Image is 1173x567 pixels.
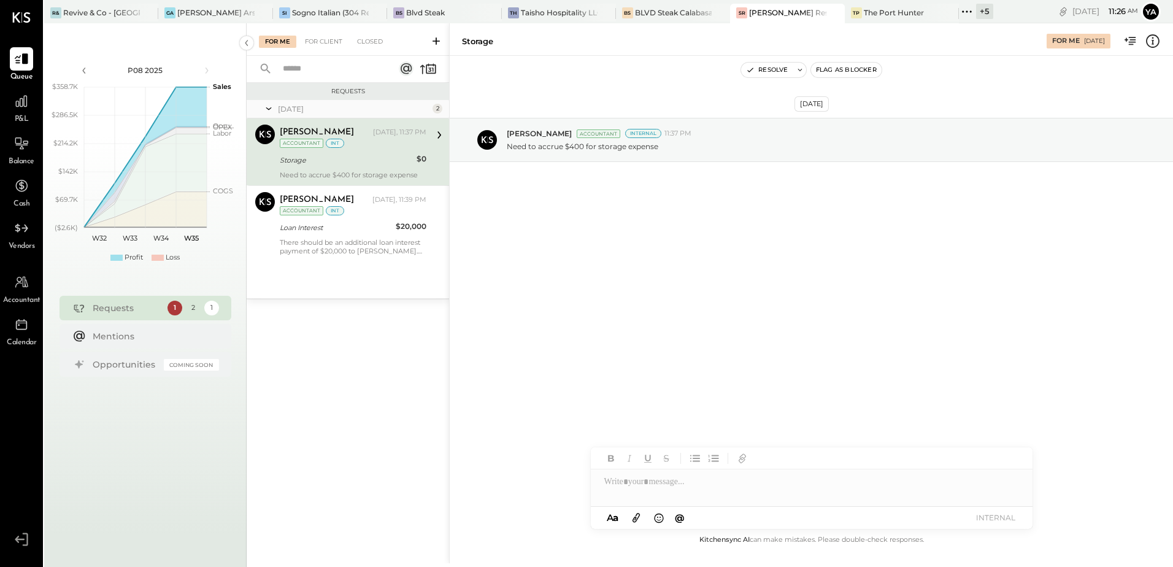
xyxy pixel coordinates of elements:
div: For Me [259,36,296,48]
button: Unordered List [687,450,703,466]
span: a [613,512,618,523]
text: $286.5K [52,110,78,119]
div: [DATE] [278,104,429,114]
span: Calendar [7,337,36,349]
div: SI [279,7,290,18]
a: Vendors [1,217,42,252]
div: P08 2025 [93,65,198,75]
div: [PERSON_NAME] [280,126,354,139]
text: $358.7K [52,82,78,91]
button: Ordered List [706,450,721,466]
text: W34 [153,234,169,242]
div: [DATE] [1072,6,1138,17]
div: Coming Soon [164,359,219,371]
div: 1 [204,301,219,315]
span: @ [675,512,685,523]
a: Queue [1,47,42,83]
button: Add URL [734,450,750,466]
button: Aa [603,511,623,525]
text: W32 [92,234,107,242]
div: TP [851,7,862,18]
div: Blvd Steak [406,7,445,18]
div: BLVD Steak Calabasas [635,7,712,18]
span: Cash [13,199,29,210]
text: W33 [123,234,137,242]
div: [DATE], 11:39 PM [372,195,426,205]
div: Requests [93,302,161,314]
text: $214.2K [53,139,78,147]
div: 2 [433,104,442,114]
div: 2 [186,301,201,315]
a: P&L [1,90,42,125]
button: Resolve [741,63,793,77]
div: Sogno Italian (304 Restaurant) [292,7,369,18]
div: Accountant [280,206,323,215]
div: For Client [299,36,348,48]
div: There should be an additional loan interest payment of $20,000 to [PERSON_NAME]. Please review an... [280,238,426,255]
div: Loss [166,253,180,263]
div: Storage [280,154,413,166]
button: Flag as Blocker [811,63,882,77]
button: Italic [621,450,637,466]
div: Profit [125,253,143,263]
div: [PERSON_NAME] Arso [177,7,254,18]
div: Storage [462,36,493,47]
div: int [326,206,344,215]
span: Vendors [9,241,35,252]
button: Underline [640,450,656,466]
div: TH [508,7,519,18]
a: Cash [1,174,42,210]
div: 1 [167,301,182,315]
p: Need to accrue $400 for storage expense [507,141,658,152]
div: Need to accrue $400 for storage expense [280,171,426,179]
text: Occu... [213,121,234,130]
div: [DATE] [1084,37,1105,45]
div: Requests [253,87,443,96]
div: Loan Interest [280,222,392,234]
div: $0 [417,153,426,165]
div: Opportunities [93,358,158,371]
div: Internal [625,129,661,138]
text: Labor [213,129,231,137]
div: [PERSON_NAME] [280,194,354,206]
div: Taisho Hospitality LLC [521,7,598,18]
button: Ya [1141,2,1161,21]
span: Accountant [3,295,40,306]
a: Calendar [1,313,42,349]
div: Mentions [93,330,213,342]
text: $69.7K [55,195,78,204]
div: BS [393,7,404,18]
text: OPEX [213,123,233,131]
text: W35 [184,234,199,242]
div: [DATE] [794,96,829,112]
button: @ [671,510,688,525]
div: Accountant [577,129,620,138]
span: Balance [9,156,34,168]
span: Queue [10,72,33,83]
div: Accountant [280,139,323,148]
div: copy link [1057,5,1069,18]
span: [PERSON_NAME] [507,128,572,139]
div: GA [164,7,175,18]
div: [PERSON_NAME] Restaurant & Deli [749,7,826,18]
div: SR [736,7,747,18]
text: COGS [213,187,233,195]
div: BS [622,7,633,18]
span: 11:37 PM [664,129,691,139]
div: The Port Hunter [864,7,924,18]
div: + 5 [976,4,993,19]
a: Accountant [1,271,42,306]
div: Closed [351,36,389,48]
div: For Me [1052,36,1080,46]
text: ($2.6K) [55,223,78,232]
button: Strikethrough [658,450,674,466]
div: $20,000 [396,220,426,233]
a: Balance [1,132,42,168]
text: Sales [213,82,231,91]
div: [DATE], 11:37 PM [373,128,426,137]
div: R& [50,7,61,18]
button: Bold [603,450,619,466]
div: Revive & Co - [GEOGRAPHIC_DATA] [63,7,140,18]
button: INTERNAL [971,509,1020,526]
span: P&L [15,114,29,125]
